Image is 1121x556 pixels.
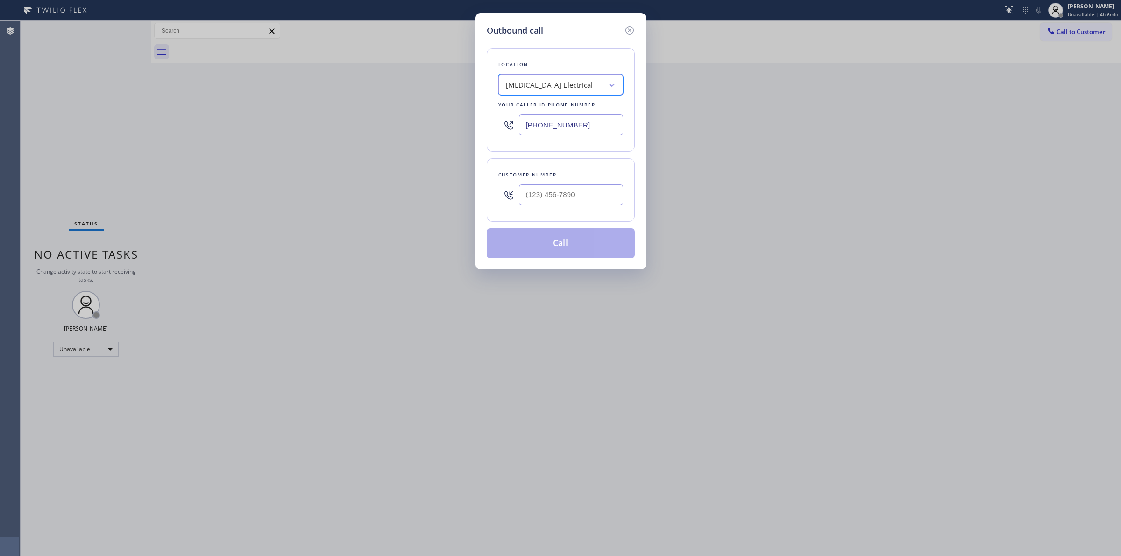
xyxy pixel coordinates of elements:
input: (123) 456-7890 [519,114,623,135]
button: Call [487,228,635,258]
div: Your caller id phone number [498,100,623,110]
input: (123) 456-7890 [519,184,623,205]
div: Customer number [498,170,623,180]
div: [MEDICAL_DATA] Electrical [506,80,593,91]
h5: Outbound call [487,24,543,37]
div: Location [498,60,623,70]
